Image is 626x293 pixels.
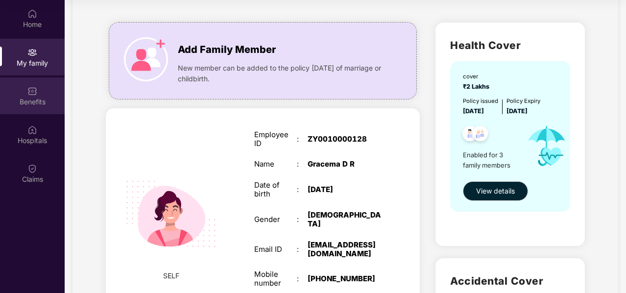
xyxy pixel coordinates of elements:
[308,160,382,169] div: Gracema D R
[27,86,37,96] img: svg+xml;base64,PHN2ZyBpZD0iQmVuZWZpdHMiIHhtbG5zPSJodHRwOi8vd3d3LnczLm9yZy8yMDAwL3N2ZyIgd2lkdGg9Ij...
[308,135,382,144] div: ZY0010000128
[254,160,297,169] div: Name
[254,181,297,198] div: Date of birth
[254,270,297,288] div: Mobile number
[308,241,382,258] div: [EMAIL_ADDRESS][DOMAIN_NAME]
[463,72,492,81] div: cover
[297,135,308,144] div: :
[114,157,227,270] img: svg+xml;base64,PHN2ZyB4bWxucz0iaHR0cDovL3d3dy53My5vcmcvMjAwMC9zdmciIHdpZHRoPSIyMjQiIGhlaWdodD0iMT...
[163,270,179,281] span: SELF
[124,37,168,81] img: icon
[463,97,498,105] div: Policy issued
[506,107,528,115] span: [DATE]
[178,63,386,84] span: New member can be added to the policy [DATE] of marriage or childbirth.
[297,245,308,254] div: :
[308,274,382,283] div: [PHONE_NUMBER]
[178,42,276,57] span: Add Family Member
[463,181,528,201] button: View details
[463,83,492,90] span: ₹2 Lakhs
[308,185,382,194] div: [DATE]
[450,37,570,53] h2: Health Cover
[468,123,492,147] img: svg+xml;base64,PHN2ZyB4bWxucz0iaHR0cDovL3d3dy53My5vcmcvMjAwMC9zdmciIHdpZHRoPSI0OC45NDMiIGhlaWdodD...
[297,274,308,283] div: :
[297,185,308,194] div: :
[450,273,570,289] h2: Accidental Cover
[476,186,515,196] span: View details
[27,125,37,135] img: svg+xml;base64,PHN2ZyBpZD0iSG9zcGl0YWxzIiB4bWxucz0iaHR0cDovL3d3dy53My5vcmcvMjAwMC9zdmciIHdpZHRoPS...
[308,211,382,228] div: [DEMOGRAPHIC_DATA]
[254,130,297,148] div: Employee ID
[519,116,575,176] img: icon
[463,150,519,170] span: Enabled for 3 family members
[27,48,37,57] img: svg+xml;base64,PHN2ZyB3aWR0aD0iMjAiIGhlaWdodD0iMjAiIHZpZXdCb3g9IjAgMCAyMCAyMCIgZmlsbD0ibm9uZSIgeG...
[297,160,308,169] div: :
[27,164,37,173] img: svg+xml;base64,PHN2ZyBpZD0iQ2xhaW0iIHhtbG5zPSJodHRwOi8vd3d3LnczLm9yZy8yMDAwL3N2ZyIgd2lkdGg9IjIwIi...
[506,97,540,105] div: Policy Expiry
[458,123,482,147] img: svg+xml;base64,PHN2ZyB4bWxucz0iaHR0cDovL3d3dy53My5vcmcvMjAwMC9zdmciIHdpZHRoPSI0OC45NDMiIGhlaWdodD...
[254,215,297,224] div: Gender
[463,107,484,115] span: [DATE]
[254,245,297,254] div: Email ID
[297,215,308,224] div: :
[27,9,37,19] img: svg+xml;base64,PHN2ZyBpZD0iSG9tZSIgeG1sbnM9Imh0dHA6Ly93d3cudzMub3JnLzIwMDAvc3ZnIiB3aWR0aD0iMjAiIG...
